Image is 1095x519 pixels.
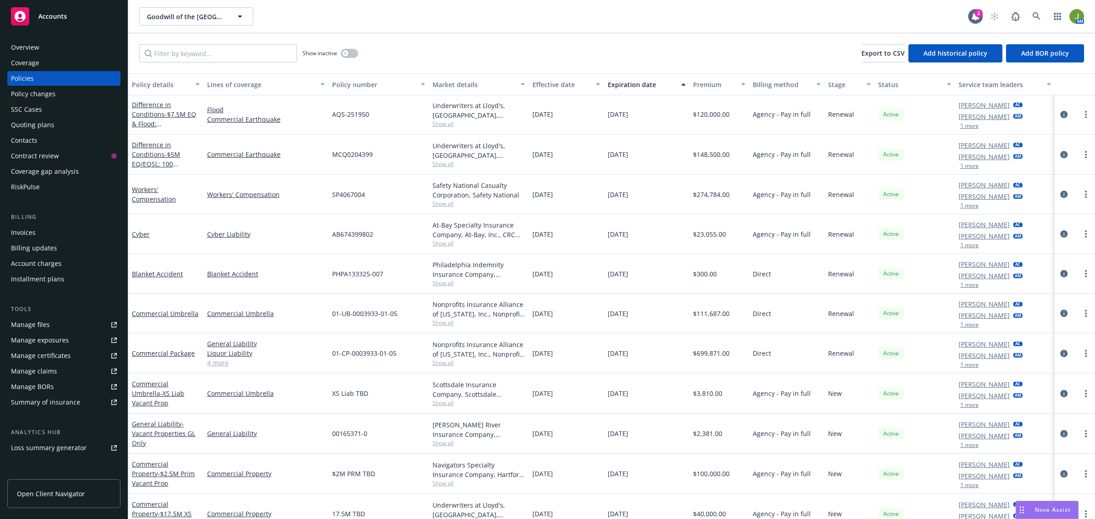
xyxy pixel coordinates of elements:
[433,439,526,447] span: Show all
[882,430,900,438] span: Active
[11,40,39,55] div: Overview
[532,190,553,199] span: [DATE]
[693,190,730,199] span: $274,784.00
[207,358,325,368] a: 4 more
[207,150,325,159] a: Commercial Earthquake
[608,509,628,519] span: [DATE]
[11,241,57,255] div: Billing updates
[975,9,983,17] div: 2
[908,44,1002,62] button: Add historical policy
[1080,149,1091,160] a: more
[132,469,195,488] span: - $2.5M Prim Vacant Prop
[959,192,1010,201] a: [PERSON_NAME]
[608,229,628,239] span: [DATE]
[1080,109,1091,120] a: more
[332,109,369,119] span: AQS-251950
[433,479,526,487] span: Show all
[433,160,526,168] span: Show all
[693,309,730,318] span: $111,687.00
[11,395,80,410] div: Summary of insurance
[828,80,861,89] div: Stage
[433,239,526,247] span: Show all
[132,420,195,447] a: General Liability
[7,213,120,222] div: Billing
[433,80,516,89] div: Market details
[11,180,40,194] div: RiskPulse
[693,80,736,89] div: Premium
[7,56,120,70] a: Coverage
[207,389,325,398] a: Commercial Umbrella
[1069,9,1084,24] img: photo
[882,309,900,317] span: Active
[332,269,383,279] span: PHPA133325-007
[882,190,900,198] span: Active
[332,348,396,358] span: 01-CP-0003933-01-05
[433,260,526,279] div: Philadelphia Indemnity Insurance Company, [GEOGRAPHIC_DATA] Insurance Companies
[828,150,854,159] span: Renewal
[332,229,373,239] span: AB674399802
[753,309,771,318] span: Direct
[11,133,37,148] div: Contacts
[532,469,553,478] span: [DATE]
[332,309,397,318] span: 01-UB-0003933-01-05
[693,509,726,519] span: $40,000.00
[959,500,1010,509] a: [PERSON_NAME]
[960,203,979,208] button: 1 more
[1058,228,1069,239] a: circleInformation
[433,300,526,319] div: Nonprofits Insurance Alliance of [US_STATE], Inc., Nonprofits Insurance Alliance of [US_STATE], I...
[1006,7,1025,26] a: Report a Bug
[753,389,811,398] span: Agency - Pay in full
[1080,189,1091,200] a: more
[7,317,120,332] a: Manage files
[1048,7,1067,26] a: Switch app
[7,71,120,86] a: Policies
[693,469,730,478] span: $100,000.00
[753,348,771,358] span: Direct
[959,220,1010,229] a: [PERSON_NAME]
[11,102,42,117] div: SSC Cases
[608,348,628,358] span: [DATE]
[608,109,628,119] span: [DATE]
[433,380,526,399] div: Scottsdale Insurance Company, Scottsdale Insurance Company (Nationwide), Amwins
[7,364,120,379] a: Manage claims
[139,7,253,26] button: Goodwill of the [GEOGRAPHIC_DATA]
[693,150,730,159] span: $148,500.00
[828,109,854,119] span: Renewal
[328,73,429,95] button: Policy number
[828,190,854,199] span: Renewal
[332,150,373,159] span: MCQ0204399
[7,40,120,55] a: Overview
[959,351,1010,360] a: [PERSON_NAME]
[828,348,854,358] span: Renewal
[608,80,676,89] div: Expiration date
[132,460,195,488] a: Commercial Property
[7,180,120,194] a: RiskPulse
[608,469,628,478] span: [DATE]
[11,118,54,132] div: Quoting plans
[960,483,979,488] button: 1 more
[959,379,1010,389] a: [PERSON_NAME]
[882,151,900,159] span: Active
[532,109,553,119] span: [DATE]
[132,420,195,447] span: - Vacant Properties GL Only
[960,282,979,288] button: 1 more
[433,181,526,200] div: Safety National Casualty Corporation, Safety National
[11,225,36,240] div: Invoices
[207,348,325,358] a: Liquor Liability
[1080,388,1091,399] a: more
[1058,348,1069,359] a: circleInformation
[132,140,190,187] a: Difference in Conditions
[1035,506,1071,514] span: Nova Assist
[1080,268,1091,279] a: more
[959,299,1010,309] a: [PERSON_NAME]
[7,395,120,410] a: Summary of insurance
[1058,308,1069,319] a: circleInformation
[693,389,722,398] span: $3,810.00
[7,87,120,101] a: Policy changes
[1006,44,1084,62] button: Add BOR policy
[7,102,120,117] a: SSC Cases
[1058,428,1069,439] a: circleInformation
[693,348,730,358] span: $699,871.00
[960,322,979,327] button: 1 more
[959,460,1010,469] a: [PERSON_NAME]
